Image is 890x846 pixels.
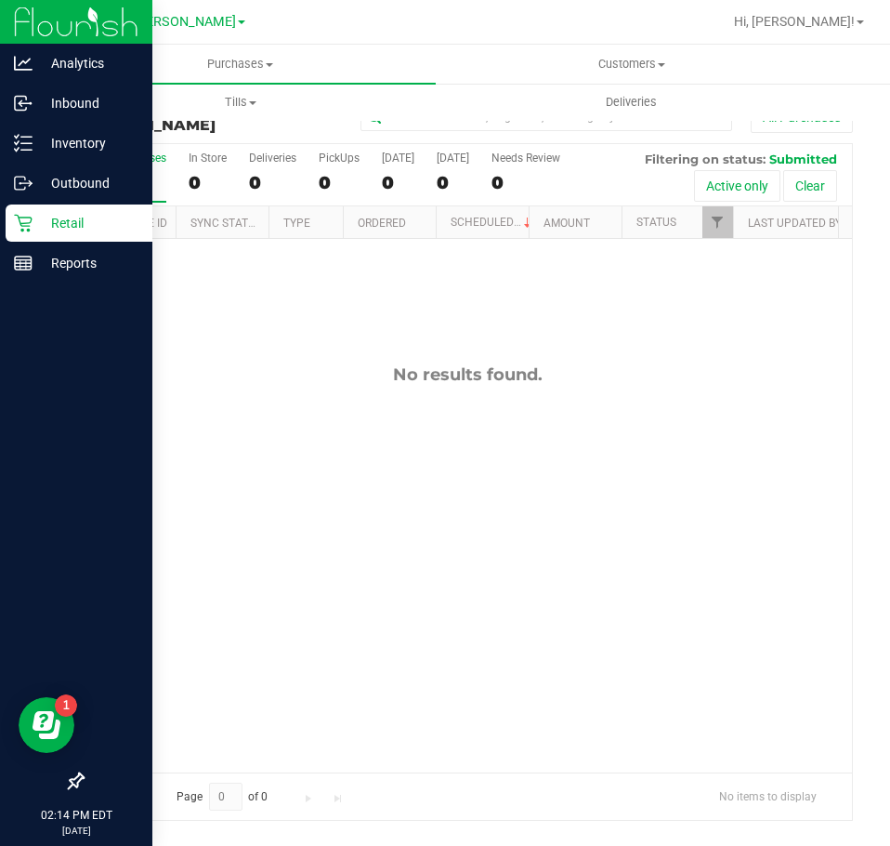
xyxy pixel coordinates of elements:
div: 0 [319,172,360,193]
a: Customers [436,45,827,84]
inline-svg: Inbound [14,94,33,112]
div: 0 [189,172,227,193]
h3: Purchase Fulfillment: [82,100,339,133]
a: Filter [702,206,733,238]
a: Type [283,217,310,230]
div: PickUps [319,152,360,165]
inline-svg: Outbound [14,174,33,192]
a: Deliveries [436,83,827,122]
div: 0 [491,172,560,193]
inline-svg: Reports [14,254,33,272]
span: Tills [46,94,435,111]
iframe: Resource center [19,697,74,753]
span: Submitted [769,152,837,166]
p: Outbound [33,172,144,194]
a: Amount [543,217,590,230]
a: Status [636,216,676,229]
span: No items to display [704,783,831,811]
inline-svg: Analytics [14,54,33,73]
div: Needs Review [491,152,560,165]
div: In Store [189,152,227,165]
button: Active only [694,170,780,202]
div: [DATE] [437,152,469,165]
div: 0 [382,172,414,193]
div: 0 [249,172,296,193]
inline-svg: Inventory [14,134,33,152]
p: Inbound [33,92,144,114]
div: [DATE] [382,152,414,165]
a: Tills [45,83,436,122]
p: 02:14 PM EDT [8,807,144,824]
div: Deliveries [249,152,296,165]
a: Purchases [45,45,436,84]
p: Reports [33,252,144,274]
iframe: Resource center unread badge [55,694,77,717]
button: Clear [783,170,837,202]
span: Hi, [PERSON_NAME]! [734,14,855,29]
a: Ordered [358,217,406,230]
span: Purchases [45,56,436,73]
div: No results found. [83,364,852,385]
span: Filtering on status: [645,152,766,166]
inline-svg: Retail [14,214,33,232]
p: Inventory [33,132,144,154]
p: Analytics [33,52,144,74]
span: Customers [437,56,826,73]
p: Retail [33,212,144,234]
span: [PERSON_NAME] [134,14,236,30]
span: Page of 0 [161,783,283,812]
p: [DATE] [8,824,144,838]
a: Scheduled [451,216,535,229]
a: Sync Status [190,217,262,230]
div: 0 [437,172,469,193]
span: Deliveries [581,94,682,111]
a: Last Updated By [748,217,842,230]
